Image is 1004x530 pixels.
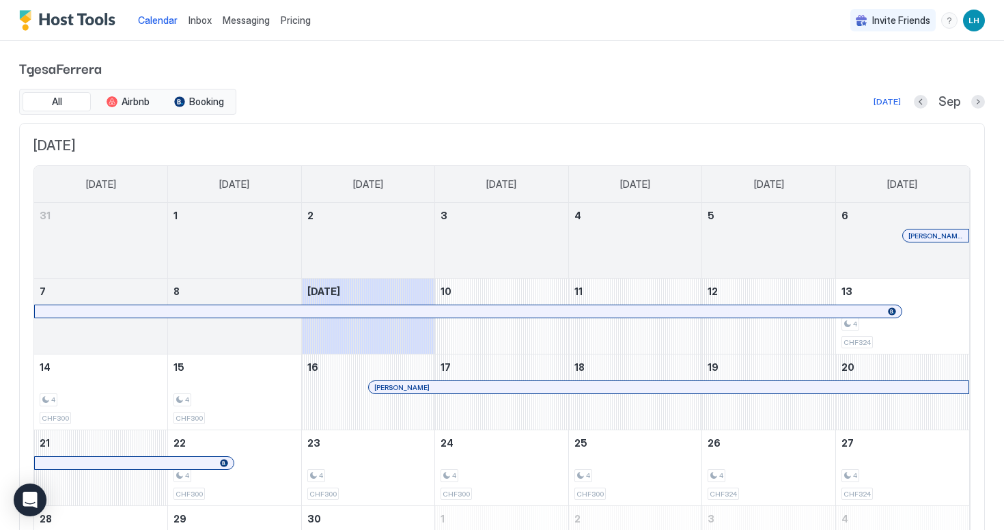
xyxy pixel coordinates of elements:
[307,285,340,297] span: [DATE]
[223,13,270,27] a: Messaging
[302,279,435,304] a: September 9, 2025
[841,437,854,449] span: 27
[173,285,180,297] span: 8
[569,279,702,304] a: September 11, 2025
[122,96,150,108] span: Airbnb
[841,210,848,221] span: 6
[708,361,719,373] span: 19
[307,513,321,525] span: 30
[435,354,568,380] a: September 17, 2025
[452,471,456,480] span: 4
[708,437,721,449] span: 26
[173,513,186,525] span: 29
[168,354,302,430] td: September 15, 2025
[189,96,224,108] span: Booking
[702,430,836,506] td: September 26, 2025
[568,279,702,354] td: September 11, 2025
[168,430,301,456] a: September 22, 2025
[441,361,451,373] span: 17
[339,166,397,203] a: Tuesday
[301,203,435,279] td: September 2, 2025
[34,430,168,506] td: September 21, 2025
[189,13,212,27] a: Inbox
[435,430,569,506] td: September 24, 2025
[441,210,447,221] span: 3
[307,210,313,221] span: 2
[871,94,903,110] button: [DATE]
[887,178,917,191] span: [DATE]
[52,96,62,108] span: All
[941,12,958,29] div: menu
[574,285,583,297] span: 11
[19,10,122,31] a: Host Tools Logo
[435,203,568,228] a: September 3, 2025
[836,279,969,304] a: September 13, 2025
[843,338,871,347] span: CHF324
[435,430,568,456] a: September 24, 2025
[138,13,178,27] a: Calendar
[435,203,569,279] td: September 3, 2025
[301,430,435,506] td: September 23, 2025
[34,354,167,380] a: September 14, 2025
[168,430,302,506] td: September 22, 2025
[968,14,979,27] span: LH
[301,354,435,430] td: September 16, 2025
[34,279,168,354] td: September 7, 2025
[908,232,963,240] span: [PERSON_NAME]-Daguette
[353,178,383,191] span: [DATE]
[835,203,969,279] td: September 6, 2025
[441,285,451,297] span: 10
[702,354,836,430] td: September 19, 2025
[40,513,52,525] span: 28
[841,361,854,373] span: 20
[40,210,51,221] span: 31
[189,14,212,26] span: Inbox
[19,57,985,78] span: TgesaFerrera
[620,178,650,191] span: [DATE]
[574,361,585,373] span: 18
[185,471,189,480] span: 4
[23,92,91,111] button: All
[435,279,568,304] a: September 10, 2025
[569,430,702,456] a: September 25, 2025
[938,94,960,110] span: Sep
[176,490,203,499] span: CHF300
[710,490,737,499] span: CHF324
[874,166,931,203] a: Saturday
[963,10,985,31] div: User profile
[441,513,445,525] span: 1
[281,14,311,27] span: Pricing
[302,203,435,228] a: September 2, 2025
[568,354,702,430] td: September 18, 2025
[836,203,969,228] a: September 6, 2025
[51,395,55,404] span: 4
[309,490,337,499] span: CHF300
[173,210,178,221] span: 1
[19,89,236,115] div: tab-group
[374,383,430,392] span: [PERSON_NAME]
[165,92,233,111] button: Booking
[435,354,569,430] td: September 17, 2025
[568,203,702,279] td: September 4, 2025
[94,92,162,111] button: Airbnb
[702,203,836,279] td: September 5, 2025
[702,279,835,304] a: September 12, 2025
[206,166,263,203] a: Monday
[872,14,930,27] span: Invite Friends
[34,203,168,279] td: August 31, 2025
[569,354,702,380] a: September 18, 2025
[702,279,836,354] td: September 12, 2025
[301,279,435,354] td: September 9, 2025
[569,203,702,228] a: September 4, 2025
[219,178,249,191] span: [DATE]
[34,203,167,228] a: August 31, 2025
[841,285,852,297] span: 13
[34,354,168,430] td: September 14, 2025
[914,95,928,109] button: Previous month
[176,414,203,423] span: CHF300
[708,210,714,221] span: 5
[853,320,857,329] span: 4
[168,354,301,380] a: September 15, 2025
[576,490,604,499] span: CHF300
